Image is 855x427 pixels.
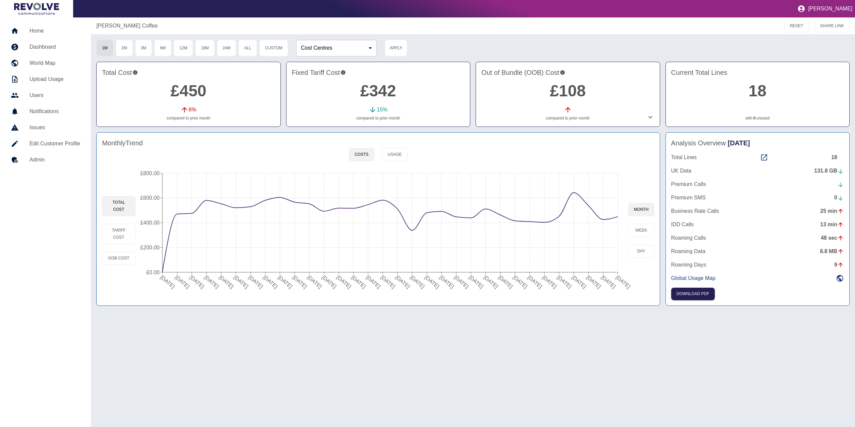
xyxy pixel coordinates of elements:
button: 24M [217,40,236,56]
a: Premium Calls [671,180,844,188]
p: UK Data [671,167,691,175]
tspan: [DATE] [585,274,602,289]
button: month [628,203,654,216]
tspan: [DATE] [203,274,220,289]
h5: Issues [30,124,80,132]
button: Total Cost [102,196,136,216]
tspan: [DATE] [306,274,323,289]
svg: This is your recurring contracted cost [340,67,346,78]
a: £342 [360,82,396,100]
tspan: [DATE] [512,274,529,289]
a: IDD Calls13 min [671,221,844,229]
a: £108 [550,82,586,100]
button: [PERSON_NAME] [795,2,855,15]
h4: Total Cost [102,67,275,78]
p: with unused [671,115,844,121]
tspan: £400.00 [140,220,160,226]
svg: Costs outside of your fixed tariff [560,67,565,78]
tspan: [DATE] [321,274,338,289]
button: Tariff Cost [102,224,136,244]
tspan: [DATE] [350,274,367,289]
h4: Current Total Lines [671,67,844,78]
h4: Monthly Trend [102,138,143,148]
p: compared to prior month [292,115,465,121]
a: Issues [5,120,86,136]
div: 131.8 GB [814,167,844,175]
p: 6 % [189,106,196,114]
tspan: [DATE] [233,274,250,289]
button: Click here to download the most recent invoice. If the current month’s invoice is unavailable, th... [671,288,715,300]
h4: Out of Bundle (OOB) Cost [481,67,654,78]
tspan: [DATE] [247,274,264,289]
p: compared to prior month [102,115,275,121]
p: Business Rate Calls [671,207,719,215]
h5: Notifications [30,107,80,115]
button: 6M [154,40,171,56]
tspan: [DATE] [380,274,396,289]
a: Upload Usage [5,71,86,87]
a: Roaming Days9 [671,261,844,269]
a: Business Rate Calls25 min [671,207,844,215]
p: Premium Calls [671,180,706,188]
a: World Map [5,55,86,71]
a: 6 [753,115,756,121]
div: 0 [834,194,844,202]
button: Apply [385,40,407,56]
button: Custom [259,40,288,56]
button: All [238,40,257,56]
p: Global Usage Map [671,274,716,282]
a: Dashboard [5,39,86,55]
div: 18 [831,153,844,161]
a: Admin [5,152,86,168]
h4: Analysis Overview [671,138,844,148]
tspan: £0.00 [146,270,160,275]
tspan: [DATE] [497,274,514,289]
tspan: [DATE] [527,274,543,289]
a: Edit Customer Profile [5,136,86,152]
span: [DATE] [728,139,750,147]
a: £450 [171,82,207,100]
a: [PERSON_NAME] Coffee [96,22,158,30]
tspan: [DATE] [615,274,632,289]
tspan: [DATE] [394,274,411,289]
h5: World Map [30,59,80,67]
button: RESET [784,20,809,32]
p: Roaming Data [671,247,705,255]
h5: Dashboard [30,43,80,51]
a: 18 [749,82,766,100]
a: Global Usage Map [671,274,844,282]
tspan: [DATE] [335,274,352,289]
tspan: [DATE] [482,274,499,289]
tspan: [DATE] [409,274,426,289]
a: Notifications [5,103,86,120]
tspan: £600.00 [140,195,160,201]
tspan: [DATE] [571,274,587,289]
p: Premium SMS [671,194,706,202]
h5: Admin [30,156,80,164]
svg: This is the total charges incurred over 1 months [132,67,138,78]
button: SHARE LINK [814,20,850,32]
h5: Edit Customer Profile [30,140,80,148]
p: Roaming Calls [671,234,706,242]
div: 13 min [820,221,844,229]
button: OOB Cost [102,252,136,265]
a: Roaming Calls48 sec [671,234,844,242]
div: 25 min [820,207,844,215]
tspan: [DATE] [159,274,176,289]
p: IDD Calls [671,221,694,229]
tspan: [DATE] [365,274,382,289]
tspan: [DATE] [541,274,558,289]
a: Users [5,87,86,103]
div: 9 [834,261,844,269]
tspan: [DATE] [174,274,191,289]
div: 48 sec [821,234,844,242]
a: Total Lines18 [671,153,844,161]
tspan: [DATE] [291,274,308,289]
h5: Users [30,91,80,99]
button: Usage [382,148,408,161]
tspan: [DATE] [556,274,573,289]
tspan: [DATE] [600,274,617,289]
tspan: [DATE] [424,274,440,289]
p: 15 % [377,106,387,114]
